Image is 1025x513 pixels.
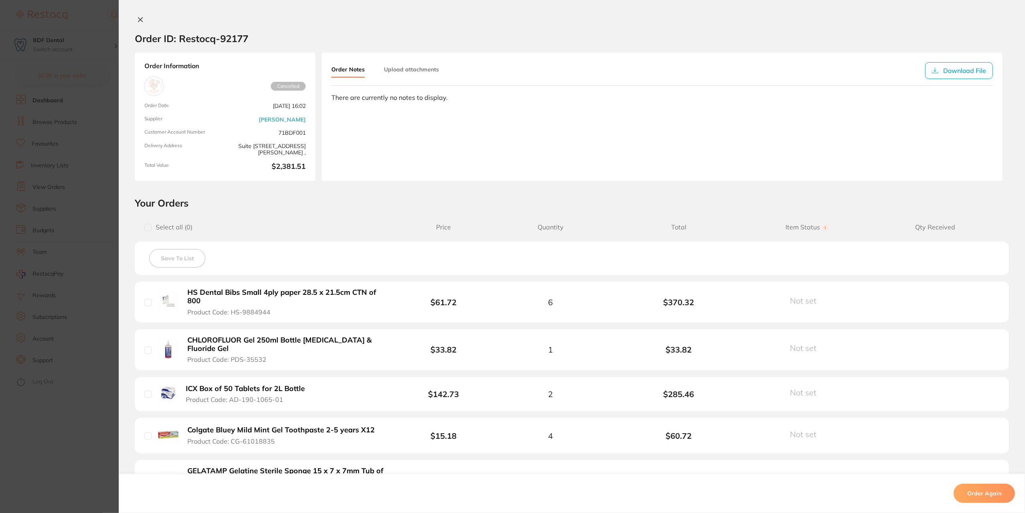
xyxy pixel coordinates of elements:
[144,116,222,123] span: Supplier
[152,223,193,231] span: Select all ( 0 )
[158,383,177,403] img: ICX Box of 50 Tablets for 2L Bottle
[743,223,871,231] span: Item Status
[144,143,222,156] span: Delivery Address
[430,297,457,307] b: $61.72
[228,162,306,171] b: $2,381.51
[187,467,386,483] b: GELATAMP Gelatine Sterile Sponge 15 x 7 x 7mm Tub of 50
[158,424,179,446] img: Colgate Bluey Mild Mint Gel Toothpaste 2-5 years X12
[788,387,826,397] button: Not set
[135,197,1009,209] h2: Your Orders
[401,223,486,231] span: Price
[790,296,816,306] span: Not set
[615,223,743,231] span: Total
[790,387,816,397] span: Not set
[149,249,205,268] button: Save To List
[187,438,275,445] span: Product Code: CG-61018835
[790,343,816,353] span: Not set
[788,296,826,306] button: Not set
[331,62,365,78] button: Order Notes
[615,298,743,307] b: $370.32
[384,62,439,77] button: Upload attachments
[187,426,375,434] b: Colgate Bluey Mild Mint Gel Toothpaste 2-5 years X12
[788,343,826,353] button: Not set
[548,298,553,307] span: 6
[331,94,993,101] div: There are currently no notes to display.
[548,431,553,440] span: 4
[430,345,457,355] b: $33.82
[871,223,999,231] span: Qty Received
[486,223,615,231] span: Quantity
[158,338,179,359] img: CHLOROFLUOR Gel 250ml Bottle Chlorhexidine & Fluoride Gel
[187,336,386,353] b: CHLOROFLUOR Gel 250ml Bottle [MEDICAL_DATA] & Fluoride Gel
[615,431,743,440] b: $60.72
[158,469,179,491] img: GELATAMP Gelatine Sterile Sponge 15 x 7 x 7mm Tub of 50
[185,426,382,445] button: Colgate Bluey Mild Mint Gel Toothpaste 2-5 years X12 Product Code: CG-61018835
[259,116,306,123] a: [PERSON_NAME]
[144,62,306,70] strong: Order Information
[615,345,743,354] b: $33.82
[185,288,389,316] button: HS Dental Bibs Small 4ply paper 28.5 x 21.5cm CTN of 800 Product Code: HS-9884944
[430,431,457,441] b: $15.18
[158,291,179,312] img: HS Dental Bibs Small 4ply paper 28.5 x 21.5cm CTN of 800
[187,308,270,316] span: Product Code: HS-9884944
[228,129,306,136] span: 71BDF001
[790,429,816,439] span: Not set
[185,336,389,364] button: CHLOROFLUOR Gel 250ml Bottle [MEDICAL_DATA] & Fluoride Gel Product Code: PDS-35532
[271,82,306,91] span: Cancelled
[228,143,306,156] span: Suite [STREET_ADDRESS][PERSON_NAME] ,
[186,396,283,403] span: Product Code: AD-190-1065-01
[428,389,459,399] b: $142.73
[228,103,306,109] span: [DATE] 16:02
[187,356,266,363] span: Product Code: PDS-35532
[185,466,389,495] button: GELATAMP Gelatine Sterile Sponge 15 x 7 x 7mm Tub of 50 Product Code: RO-274007
[548,345,553,354] span: 1
[144,129,222,136] span: Customer Account Number
[186,385,305,393] b: ICX Box of 50 Tablets for 2L Bottle
[925,62,993,79] button: Download File
[144,162,222,171] span: Total Value
[183,384,313,404] button: ICX Box of 50 Tablets for 2L Bottle Product Code: AD-190-1065-01
[144,103,222,109] span: Order Date
[954,484,1015,503] button: Order Again
[146,79,162,94] img: Henry Schein Halas
[187,288,386,305] b: HS Dental Bibs Small 4ply paper 28.5 x 21.5cm CTN of 800
[788,429,826,439] button: Not set
[548,389,553,399] span: 2
[615,389,743,399] b: $285.46
[135,32,248,45] h2: Order ID: Restocq- 92177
